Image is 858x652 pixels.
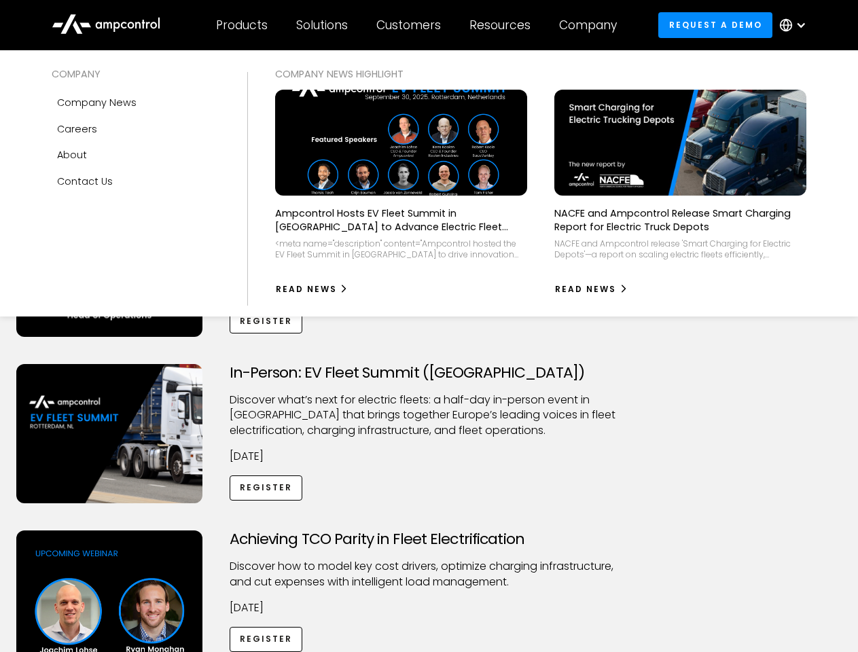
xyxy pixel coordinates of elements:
div: Solutions [296,18,348,33]
a: Request a demo [658,12,772,37]
div: About [57,147,87,162]
h3: Achieving TCO Parity in Fleet Electrification [230,530,629,548]
div: NACFE and Ampcontrol release 'Smart Charging for Electric Depots'—a report on scaling electric fl... [554,238,806,259]
p: Discover how to model key cost drivers, optimize charging infrastructure, and cut expenses with i... [230,559,629,590]
a: Register [230,308,303,333]
p: NACFE and Ampcontrol Release Smart Charging Report for Electric Truck Depots [554,206,806,234]
a: Contact Us [52,168,220,194]
p: [DATE] [230,449,629,464]
h3: In-Person: EV Fleet Summit ([GEOGRAPHIC_DATA]) [230,364,629,382]
a: Register [230,475,303,501]
a: About [52,142,220,168]
div: Company [559,18,617,33]
div: Products [216,18,268,33]
div: COMPANY [52,67,220,81]
p: [DATE] [230,600,629,615]
div: Resources [469,18,531,33]
div: COMPANY NEWS Highlight [275,67,807,81]
a: Read News [554,278,628,300]
p: Ampcontrol Hosts EV Fleet Summit in [GEOGRAPHIC_DATA] to Advance Electric Fleet Management in [GE... [275,206,527,234]
div: <meta name="description" content="Ampcontrol hosted the EV Fleet Summit in [GEOGRAPHIC_DATA] to d... [275,238,527,259]
div: Read News [276,283,337,295]
a: Read News [275,278,349,300]
div: Company news [57,95,137,110]
div: Contact Us [57,174,113,189]
a: Register [230,627,303,652]
p: ​Discover what’s next for electric fleets: a half-day in-person event in [GEOGRAPHIC_DATA] that b... [230,393,629,438]
a: Careers [52,116,220,142]
div: Careers [57,122,97,137]
div: Read News [555,283,616,295]
div: Customers [376,18,441,33]
a: Company news [52,90,220,115]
